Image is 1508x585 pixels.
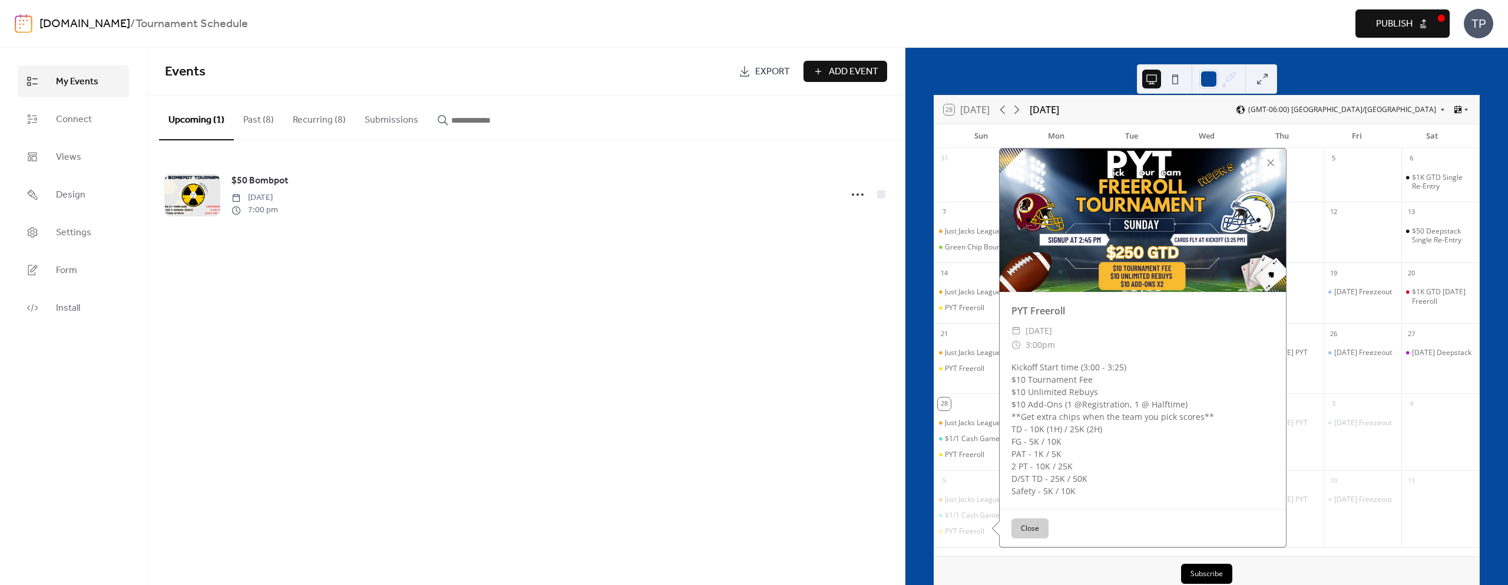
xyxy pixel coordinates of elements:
[1000,304,1286,318] div: PYT Freeroll
[56,188,85,202] span: Design
[232,204,278,216] span: 7:00 pm
[1334,495,1392,504] div: [DATE] Freezeout
[945,348,1001,357] div: Just Jacks League
[39,13,130,35] a: [DOMAIN_NAME]
[234,96,283,139] button: Past (8)
[755,65,790,79] span: Export
[1405,327,1418,340] div: 27
[1412,348,1471,357] div: [DATE] Deepstack
[1026,324,1052,338] span: [DATE]
[934,527,1012,536] div: PYT Freeroll
[56,264,77,278] span: Form
[1412,226,1474,245] div: $50 Deepstack Single Re-Entry
[938,267,951,280] div: 14
[1412,287,1474,305] div: $1K GTD [DATE] Freeroll
[945,434,1000,443] div: $1/1 Cash Game
[1405,152,1418,165] div: 6
[934,242,1012,252] div: Green Chip Bounty
[1405,474,1418,487] div: 11
[945,495,1001,504] div: Just Jacks League
[1327,206,1340,219] div: 12
[1324,348,1401,357] div: Friday Freezeout
[934,450,1012,459] div: PYT Freeroll
[934,364,1012,373] div: PYT Freeroll
[232,174,288,188] span: $50 Bombpot
[1464,9,1493,38] div: TP
[945,226,1001,236] div: Just Jacks League
[934,348,1012,357] div: Just Jacks League
[945,527,984,536] div: PYT Freeroll
[938,397,951,410] div: 28
[56,226,91,240] span: Settings
[1019,124,1094,148] div: Mon
[1355,9,1450,38] button: Publish
[945,364,984,373] div: PYT Freeroll
[803,61,887,82] button: Add Event
[945,450,984,459] div: PYT Freeroll
[283,96,355,139] button: Recurring (8)
[232,173,288,189] a: $50 Bombpot
[232,192,278,204] span: [DATE]
[1000,361,1286,497] div: Kickoff Start time (3:00 - 3:25) $10 Tournament Fee $10 Unlimited Rebuys $10 Add-Ons (1 @Registra...
[1394,124,1470,148] div: Sat
[1327,397,1340,410] div: 3
[355,96,428,139] button: Submissions
[1181,564,1232,584] button: Subscribe
[945,242,1007,252] div: Green Chip Bounty
[1026,338,1055,352] span: 3:00pm
[18,103,129,135] a: Connect
[1401,287,1479,305] div: $1K GTD Saturday Freeroll
[938,474,951,487] div: 5
[1405,206,1418,219] div: 13
[1248,106,1436,113] span: (GMT-06:00) [GEOGRAPHIC_DATA]/[GEOGRAPHIC_DATA]
[938,327,951,340] div: 21
[18,65,129,97] a: My Events
[56,75,98,89] span: My Events
[1376,17,1413,31] span: Publish
[945,418,1001,428] div: Just Jacks League
[934,287,1012,297] div: Just Jacks League
[829,65,878,79] span: Add Event
[938,152,951,165] div: 31
[1412,173,1474,191] div: $1K GTD Single Re-Entry
[944,124,1019,148] div: Sun
[15,14,32,33] img: logo
[1401,348,1479,357] div: Saturday Deepstack
[1401,226,1479,245] div: $50 Deepstack Single Re-Entry
[1030,103,1059,117] div: [DATE]
[18,216,129,248] a: Settings
[945,287,1001,297] div: Just Jacks League
[934,511,1012,520] div: $1/1 Cash Game
[934,303,1012,313] div: PYT Freeroll
[165,59,206,85] span: Events
[1405,267,1418,280] div: 20
[1319,124,1395,148] div: Fri
[56,113,92,127] span: Connect
[1324,495,1401,504] div: Friday Freezeout
[130,13,135,35] b: /
[1334,287,1392,297] div: [DATE] Freezeout
[945,303,984,313] div: PYT Freeroll
[135,13,248,35] b: Tournament Schedule
[1169,124,1245,148] div: Wed
[730,61,799,82] a: Export
[1244,124,1319,148] div: Thu
[1324,418,1401,428] div: Friday Freezeout
[1011,324,1021,338] div: ​
[934,226,1012,236] div: Just Jacks League
[945,511,1000,520] div: $1/1 Cash Game
[56,150,81,165] span: Views
[56,301,80,315] span: Install
[18,179,129,211] a: Design
[934,495,1012,504] div: Just Jacks League
[1334,418,1392,428] div: [DATE] Freezeout
[1094,124,1169,148] div: Tue
[1011,518,1049,538] button: Close
[1405,397,1418,410] div: 4
[1334,348,1392,357] div: [DATE] Freezeout
[1401,173,1479,191] div: $1K GTD Single Re-Entry
[1327,327,1340,340] div: 26
[1327,267,1340,280] div: 19
[938,206,951,219] div: 7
